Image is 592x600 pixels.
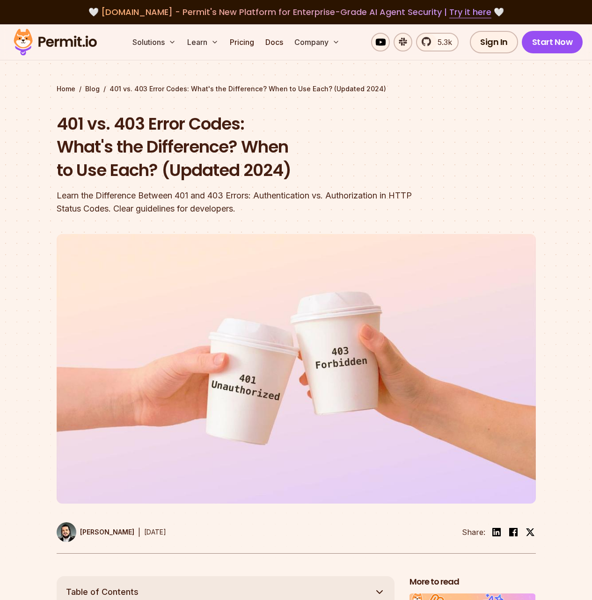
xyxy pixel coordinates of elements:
button: Company [291,33,344,51]
time: [DATE] [144,528,166,536]
a: Pricing [226,33,258,51]
span: Table of Contents [66,585,139,599]
h2: More to read [409,576,536,588]
button: Solutions [129,33,180,51]
a: Blog [85,84,100,94]
button: Learn [183,33,222,51]
li: Share: [462,527,485,538]
div: | [138,527,140,538]
a: Try it here [449,6,491,18]
img: linkedin [491,527,502,538]
span: [DOMAIN_NAME] - Permit's New Platform for Enterprise-Grade AI Agent Security | [101,6,491,18]
img: Gabriel L. Manor [57,522,76,542]
h1: 401 vs. 403 Error Codes: What's the Difference? When to Use Each? (Updated 2024) [57,112,416,182]
img: twitter [526,527,535,537]
img: facebook [508,527,519,538]
img: 401 vs. 403 Error Codes: What's the Difference? When to Use Each? (Updated 2024) [57,234,536,504]
img: Permit logo [9,26,101,58]
p: [PERSON_NAME] [80,527,134,537]
a: Home [57,84,75,94]
div: / / [57,84,536,94]
a: Docs [262,33,287,51]
span: 5.3k [432,37,452,48]
div: 🤍 🤍 [22,6,570,19]
div: Learn the Difference Between 401 and 403 Errors: Authentication vs. Authorization in HTTP Status ... [57,189,416,215]
a: [PERSON_NAME] [57,522,134,542]
a: 5.3k [416,33,459,51]
a: Start Now [522,31,583,53]
a: Sign In [470,31,518,53]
